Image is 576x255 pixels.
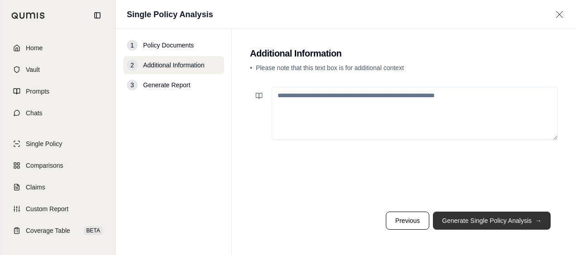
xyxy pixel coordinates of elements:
span: Comparisons [26,161,63,170]
img: Qumis Logo [11,12,45,19]
h2: Additional Information [250,47,558,60]
div: 2 [127,60,138,71]
span: Generate Report [143,80,190,90]
button: Generate Single Policy Analysis→ [433,212,551,230]
div: 3 [127,80,138,90]
span: Additional Information [143,61,204,70]
span: Chats [26,109,43,118]
a: Comparisons [6,156,110,175]
span: BETA [84,226,103,235]
span: → [535,216,542,225]
a: Claims [6,177,110,197]
a: Chats [6,103,110,123]
a: Single Policy [6,134,110,154]
a: Custom Report [6,199,110,219]
span: Single Policy [26,139,62,148]
h1: Single Policy Analysis [127,8,213,21]
button: Collapse sidebar [90,8,105,23]
span: Home [26,43,43,52]
span: Claims [26,183,45,192]
a: Prompts [6,81,110,101]
span: Vault [26,65,40,74]
div: 1 [127,40,138,51]
span: • [250,64,252,71]
span: Policy Documents [143,41,194,50]
a: Coverage TableBETA [6,221,110,241]
a: Vault [6,60,110,80]
span: Prompts [26,87,49,96]
span: Please note that this text box is for additional context [256,64,404,71]
span: Coverage Table [26,226,70,235]
a: Home [6,38,110,58]
span: Custom Report [26,204,68,213]
button: Previous [386,212,429,230]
